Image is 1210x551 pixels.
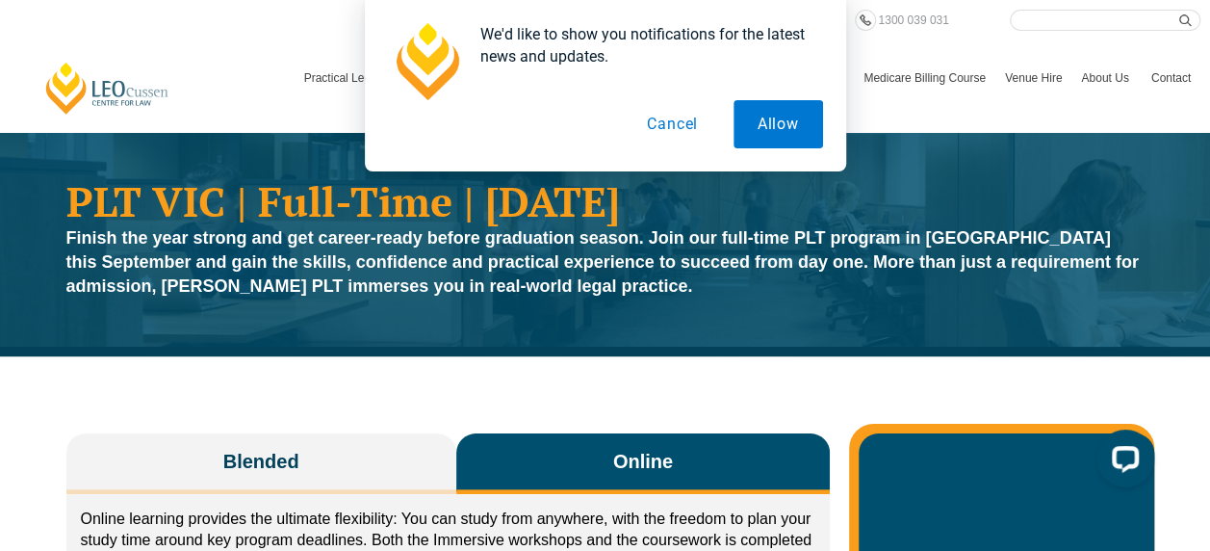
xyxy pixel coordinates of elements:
span: Online [613,448,673,475]
iframe: LiveChat chat widget [1081,422,1162,503]
button: Allow [734,100,823,148]
h1: PLT VIC | Full-Time | [DATE] [66,180,1145,222]
div: We'd like to show you notifications for the latest news and updates. [465,23,823,67]
img: notification icon [388,23,465,100]
strong: Finish the year strong and get career-ready before graduation season. Join our full-time PLT prog... [66,228,1139,296]
button: Cancel [623,100,722,148]
span: Blended [223,448,299,475]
